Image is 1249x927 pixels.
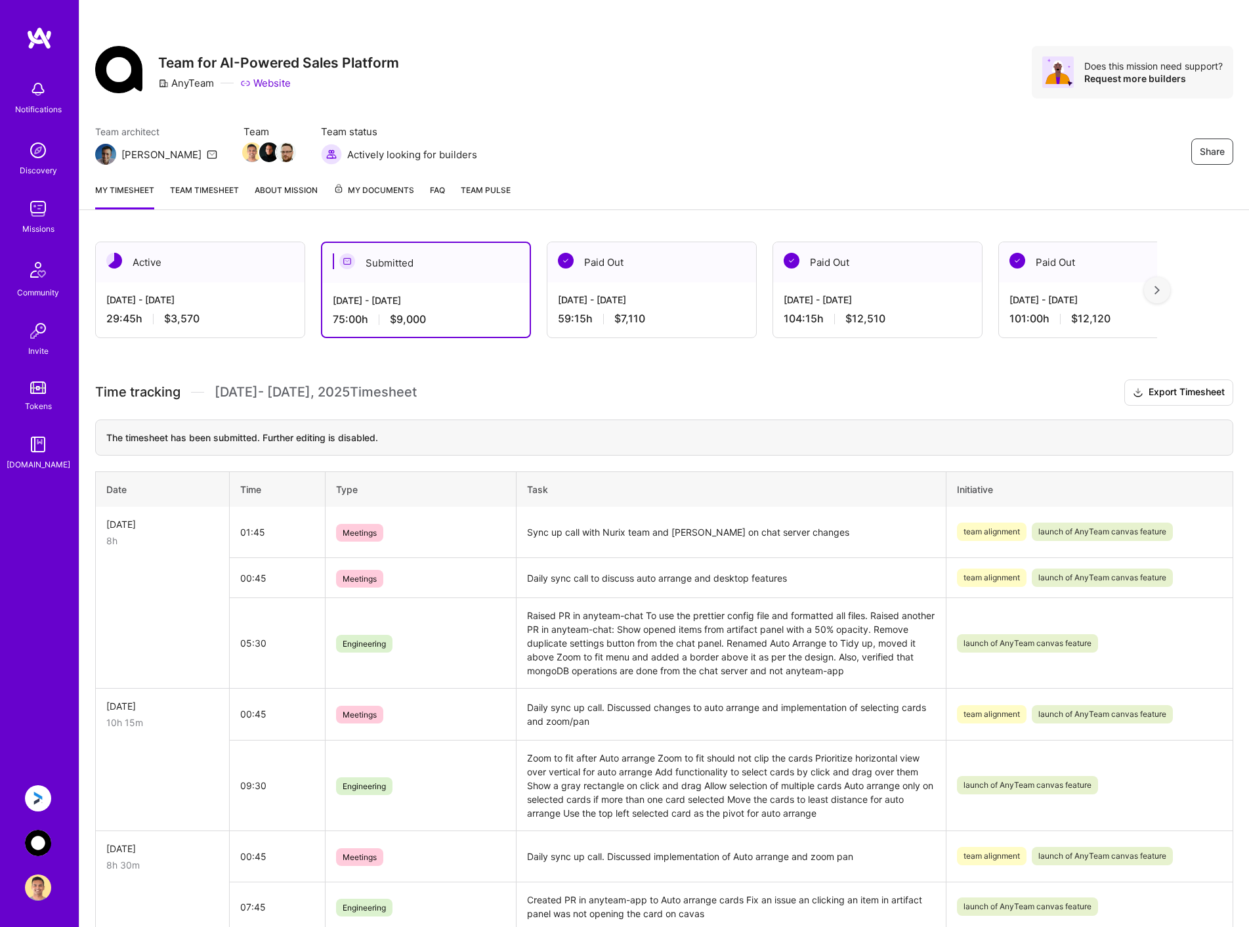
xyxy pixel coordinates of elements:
[106,293,294,307] div: [DATE] - [DATE]
[957,897,1098,916] span: launch of AnyTeam canvas feature
[1032,569,1173,587] span: launch of AnyTeam canvas feature
[106,858,219,872] div: 8h 30m
[26,26,53,50] img: logo
[773,242,982,282] div: Paid Out
[106,699,219,713] div: [DATE]
[229,558,325,598] td: 00:45
[1042,56,1074,88] img: Avatar
[229,830,325,882] td: 00:45
[207,149,217,160] i: icon Mail
[95,384,180,400] span: Time tracking
[957,634,1098,653] span: launch of AnyTeam canvas feature
[547,242,756,282] div: Paid Out
[333,183,414,198] span: My Documents
[336,635,392,653] span: Engineering
[25,76,51,102] img: bell
[516,689,946,741] td: Daily sync up call. Discussed changes to auto arrange and implementation of selecting cards and z...
[259,142,279,162] img: Team Member Avatar
[784,293,971,307] div: [DATE] - [DATE]
[25,785,51,811] img: Anguleris: BIMsmart AI MVP
[321,125,477,139] span: Team status
[1200,145,1225,158] span: Share
[95,125,217,139] span: Team architect
[7,458,70,471] div: [DOMAIN_NAME]
[1009,312,1197,326] div: 101:00 h
[25,399,52,413] div: Tokens
[106,253,122,269] img: Active
[461,183,511,209] a: Team Pulse
[158,76,214,90] div: AnyTeam
[1032,847,1173,865] span: launch of AnyTeam canvas feature
[333,183,414,209] a: My Documents
[957,705,1027,723] span: team alignment
[25,318,51,344] img: Invite
[22,222,54,236] div: Missions
[22,254,54,286] img: Community
[336,570,383,588] span: Meetings
[15,102,62,116] div: Notifications
[516,598,946,689] td: Raised PR in anyteam-chat To use the prettier config file and formatted all files. Raised another...
[242,142,262,162] img: Team Member Avatar
[1124,379,1233,406] button: Export Timesheet
[261,141,278,163] a: Team Member Avatar
[339,253,355,269] img: Submitted
[30,381,46,394] img: tokens
[322,243,530,283] div: Submitted
[25,196,51,222] img: teamwork
[1133,386,1143,400] i: icon Download
[516,830,946,882] td: Daily sync up call. Discussed implementation of Auto arrange and zoom pan
[845,312,885,326] span: $12,510
[957,776,1098,794] span: launch of AnyTeam canvas feature
[243,125,295,139] span: Team
[96,471,230,507] th: Date
[106,842,219,855] div: [DATE]
[278,141,295,163] a: Team Member Avatar
[95,420,1233,456] div: The timesheet has been submitted. Further editing is disabled.
[106,534,219,548] div: 8h
[229,507,325,558] td: 01:45
[229,689,325,741] td: 00:45
[516,740,946,830] td: Zoom to fit after Auto arrange Zoom to fit should not clip the cards Prioritize horizontal view o...
[255,183,318,209] a: About Mission
[22,830,54,856] a: AnyTeam: Team for AI-Powered Sales Platform
[106,517,219,531] div: [DATE]
[25,137,51,163] img: discovery
[1032,705,1173,723] span: launch of AnyTeam canvas feature
[240,76,291,90] a: Website
[170,183,239,209] a: Team timesheet
[336,524,383,542] span: Meetings
[95,46,142,93] img: Company Logo
[336,777,392,795] span: Engineering
[333,293,519,307] div: [DATE] - [DATE]
[95,183,154,209] a: My timesheet
[333,313,519,326] div: 75:00 h
[22,874,54,901] a: User Avatar
[229,598,325,689] td: 05:30
[784,253,799,269] img: Paid Out
[516,507,946,558] td: Sync up call with Nurix team and [PERSON_NAME] on chat server changes
[430,183,445,209] a: FAQ
[106,716,219,729] div: 10h 15m
[558,253,574,269] img: Paid Out
[516,558,946,598] td: Daily sync call to discuss auto arrange and desktop features
[999,242,1208,282] div: Paid Out
[558,312,746,326] div: 59:15 h
[20,163,57,177] div: Discovery
[28,344,49,358] div: Invite
[25,431,51,458] img: guide book
[957,569,1027,587] span: team alignment
[121,148,201,162] div: [PERSON_NAME]
[461,185,511,195] span: Team Pulse
[1084,60,1223,72] div: Does this mission need support?
[946,471,1233,507] th: Initiative
[229,740,325,830] td: 09:30
[957,523,1027,541] span: team alignment
[1009,293,1197,307] div: [DATE] - [DATE]
[516,471,946,507] th: Task
[614,312,645,326] span: $7,110
[321,144,342,165] img: Actively looking for builders
[1191,139,1233,165] button: Share
[25,830,51,856] img: AnyTeam: Team for AI-Powered Sales Platform
[96,242,305,282] div: Active
[957,847,1027,865] span: team alignment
